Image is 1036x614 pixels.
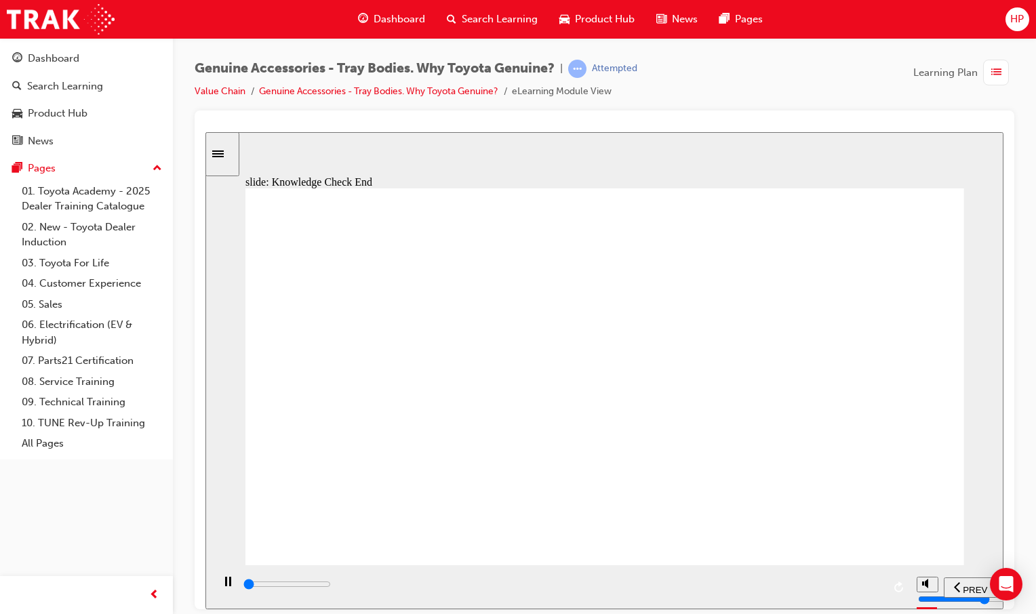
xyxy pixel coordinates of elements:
li: eLearning Module View [512,84,612,100]
button: DashboardSearch LearningProduct HubNews [5,43,167,156]
a: 05. Sales [16,294,167,315]
a: Dashboard [5,46,167,71]
span: pages-icon [719,11,730,28]
span: Dashboard [374,12,425,27]
span: search-icon [12,81,22,93]
input: slide progress [38,447,125,457]
img: Trak [7,4,115,35]
button: previous [738,445,792,466]
div: misc controls [711,433,732,477]
span: HP [1010,12,1024,27]
a: 08. Service Training [16,371,167,392]
a: Search Learning [5,74,167,99]
a: 03. Toyota For Life [16,253,167,274]
span: guage-icon [12,53,22,65]
a: 04. Customer Experience [16,273,167,294]
a: car-iconProduct Hub [549,5,645,33]
span: list-icon [991,64,1001,81]
a: All Pages [16,433,167,454]
a: 01. Toyota Academy - 2025 Dealer Training Catalogue [16,181,167,217]
a: 10. TUNE Rev-Up Training [16,413,167,434]
a: 06. Electrification (EV & Hybrid) [16,314,167,350]
nav: slide navigation [738,433,792,477]
div: Product Hub [28,106,87,121]
span: News [672,12,698,27]
span: Search Learning [462,12,538,27]
button: Pages [5,156,167,181]
a: Genuine Accessories - Tray Bodies. Why Toyota Genuine? [259,85,498,97]
a: 02. New - Toyota Dealer Induction [16,217,167,253]
span: guage-icon [358,11,368,28]
span: search-icon [447,11,456,28]
a: pages-iconPages [709,5,774,33]
a: 07. Parts21 Certification [16,350,167,371]
button: replay [684,445,704,466]
button: play/pause [7,444,30,467]
a: 09. Technical Training [16,392,167,413]
a: Product Hub [5,101,167,126]
div: Open Intercom Messenger [990,568,1022,600]
a: News [5,129,167,154]
a: search-iconSearch Learning [436,5,549,33]
div: Attempted [592,62,637,75]
button: HP [1005,7,1029,31]
button: volume [711,445,733,460]
div: playback controls [7,433,704,477]
span: pages-icon [12,163,22,175]
span: up-icon [153,160,162,178]
a: Value Chain [195,85,245,97]
button: Learning Plan [913,60,1014,85]
a: news-iconNews [645,5,709,33]
a: guage-iconDashboard [347,5,436,33]
div: Search Learning [27,79,103,94]
div: Dashboard [28,51,79,66]
span: learningRecordVerb_ATTEMPT-icon [568,60,586,78]
span: car-icon [559,11,570,28]
span: news-icon [656,11,666,28]
span: Learning Plan [913,65,978,81]
div: News [28,134,54,149]
span: | [560,61,563,77]
span: Genuine Accessories - Tray Bodies. Why Toyota Genuine? [195,61,555,77]
div: Pages [28,161,56,176]
input: volume [713,462,800,472]
span: Product Hub [575,12,635,27]
span: prev-icon [149,587,159,604]
span: car-icon [12,108,22,120]
span: news-icon [12,136,22,148]
span: Pages [735,12,763,27]
span: PREV [757,453,782,463]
